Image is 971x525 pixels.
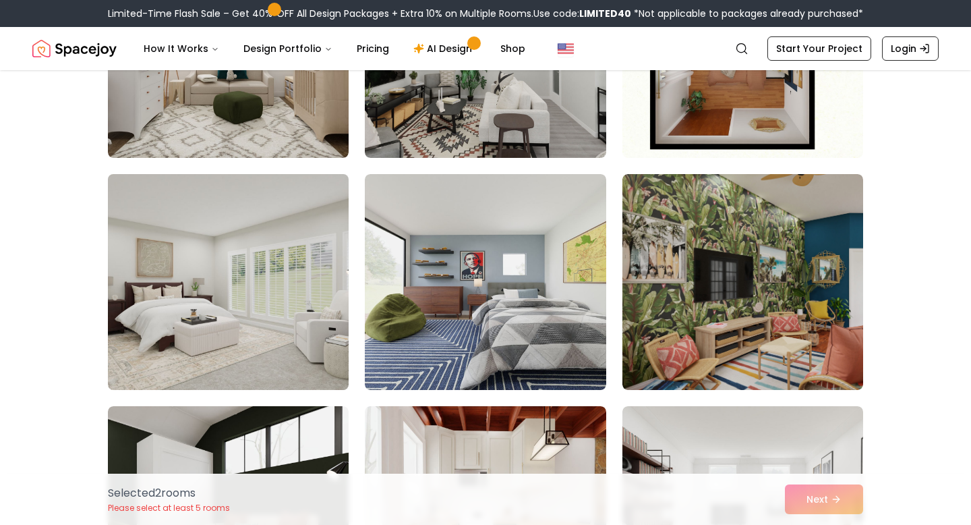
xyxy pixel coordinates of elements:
[622,174,863,390] img: Room room-27
[133,35,230,62] button: How It Works
[558,40,574,57] img: United States
[365,174,606,390] img: Room room-26
[346,35,400,62] a: Pricing
[767,36,871,61] a: Start Your Project
[108,7,863,20] div: Limited-Time Flash Sale – Get 40% OFF All Design Packages + Extra 10% on Multiple Rooms.
[533,7,631,20] span: Use code:
[631,7,863,20] span: *Not applicable to packages already purchased*
[579,7,631,20] b: LIMITED40
[490,35,536,62] a: Shop
[32,27,939,70] nav: Global
[108,503,230,514] p: Please select at least 5 rooms
[32,35,117,62] img: Spacejoy Logo
[882,36,939,61] a: Login
[108,485,230,501] p: Selected 2 room s
[102,169,355,395] img: Room room-25
[133,35,536,62] nav: Main
[403,35,487,62] a: AI Design
[233,35,343,62] button: Design Portfolio
[32,35,117,62] a: Spacejoy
